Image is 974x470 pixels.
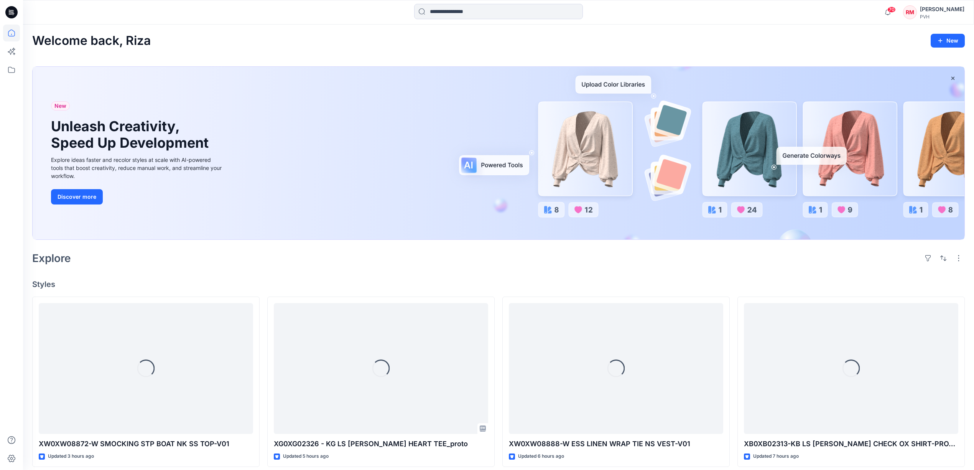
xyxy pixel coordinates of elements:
[51,189,103,204] button: Discover more
[931,34,965,48] button: New
[51,156,224,180] div: Explore ideas faster and recolor styles at scale with AI-powered tools that boost creativity, red...
[744,439,958,449] p: XB0XB02313-KB LS [PERSON_NAME] CHECK OX SHIRT-PROTO-V01
[48,452,94,460] p: Updated 3 hours ago
[51,189,224,204] a: Discover more
[32,252,71,264] h2: Explore
[920,5,964,14] div: [PERSON_NAME]
[753,452,799,460] p: Updated 7 hours ago
[32,280,965,289] h4: Styles
[32,34,151,48] h2: Welcome back, Riza
[54,101,66,110] span: New
[51,118,212,151] h1: Unleash Creativity, Speed Up Development
[274,439,488,449] p: XG0XG02326 - KG LS [PERSON_NAME] HEART TEE_proto
[903,5,917,19] div: RM
[887,7,896,13] span: 70
[39,439,253,449] p: XW0XW08872-W SMOCKING STP BOAT NK SS TOP-V01
[283,452,329,460] p: Updated 5 hours ago
[920,14,964,20] div: PVH
[509,439,723,449] p: XW0XW08888-W ESS LINEN WRAP TIE NS VEST-V01
[518,452,564,460] p: Updated 6 hours ago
